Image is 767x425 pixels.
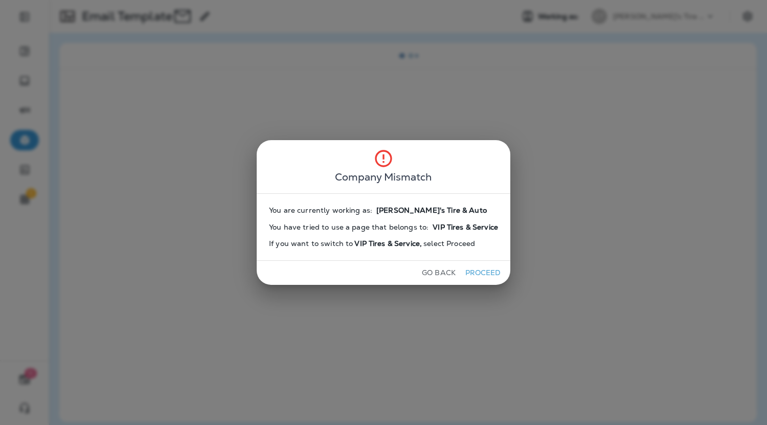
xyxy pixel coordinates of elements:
span: You have tried to use a page that belongs to: [269,223,428,232]
span: [PERSON_NAME]'s Tire & Auto [376,206,487,215]
button: Go Back [418,265,460,281]
span: Company Mismatch [335,169,432,185]
span: VIP Tires & Service [433,223,498,232]
span: You are currently working as: [269,206,372,215]
span: If you want to switch to [269,239,353,248]
button: Proceed [464,265,502,281]
span: VIP Tires & Service , [353,239,423,248]
span: select Proceed [423,239,475,248]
